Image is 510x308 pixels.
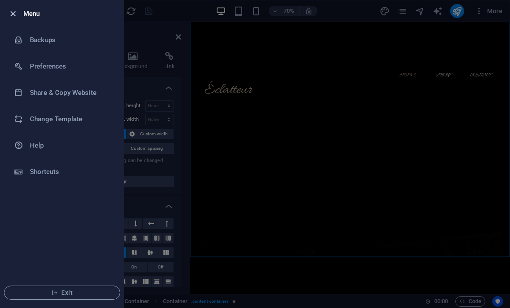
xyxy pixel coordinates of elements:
[30,114,111,124] h6: Change Template
[23,8,117,19] h6: Menu
[4,286,120,300] button: Exit
[30,35,111,45] h6: Backups
[30,167,111,177] h6: Shortcuts
[0,132,124,159] a: Help
[30,87,111,98] h6: Share & Copy Website
[30,140,111,151] h6: Help
[11,289,113,296] span: Exit
[30,61,111,72] h6: Preferences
